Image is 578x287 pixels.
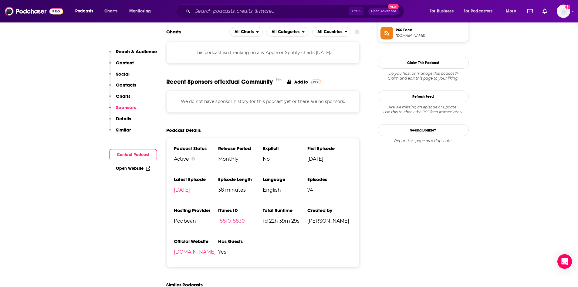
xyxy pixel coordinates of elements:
[425,6,461,16] button: open menu
[174,238,218,244] h3: Official Website
[266,27,309,37] button: open menu
[557,5,570,18] span: Logged in as Lydia_Gustafson
[75,7,93,15] span: Podcasts
[396,27,466,33] span: RSS Feed
[565,5,570,9] svg: Add a profile image
[100,6,121,16] a: Charts
[430,7,454,15] span: For Business
[116,82,136,88] p: Contacts
[229,27,263,37] h2: Platforms
[380,27,466,39] a: RSS Feed[DOMAIN_NAME]
[116,104,136,110] p: Sponsors
[378,71,469,76] span: Do you host or manage this podcast?
[307,218,352,224] span: [PERSON_NAME]
[218,218,245,224] a: 1581018830
[263,156,307,162] span: No
[378,71,469,81] div: Claim and edit this page to your liking.
[266,27,309,37] h2: Categories
[312,27,351,37] h2: Countries
[109,71,130,82] button: Social
[349,7,363,15] span: Ctrl K
[109,116,131,127] button: Details
[174,176,218,182] h3: Latest Episode
[312,27,351,37] button: open menu
[116,71,130,77] p: Social
[109,127,131,138] button: Similar
[116,93,130,99] p: Charts
[307,207,352,213] h3: Created by
[540,6,549,16] a: Show notifications dropdown
[525,6,535,16] a: Show notifications dropdown
[218,145,263,151] h3: Release Period
[287,78,321,86] a: Add to
[311,80,321,84] img: Pro Logo
[174,187,190,193] a: [DATE]
[307,145,352,151] h3: First Episode
[166,42,360,63] div: This podcast isn't ranking on any Apple or Spotify charts [DATE].
[263,176,307,182] h3: Language
[166,127,201,133] h2: Podcast Details
[378,57,469,69] button: Claim This Podcast
[174,156,218,162] div: Active
[263,207,307,213] h3: Total Runtime
[317,30,342,34] span: All Countries
[109,104,136,116] button: Sponsors
[193,6,349,16] input: Search podcasts, credits, & more...
[557,5,570,18] button: Show profile menu
[464,7,493,15] span: For Podcasters
[218,207,263,213] h3: iTunes ID
[263,187,307,193] span: English
[502,6,524,16] button: open menu
[218,156,263,162] span: Monthly
[109,149,157,160] button: Contact Podcast
[116,116,131,121] p: Details
[129,7,151,15] span: Monitoring
[218,176,263,182] h3: Episode Length
[166,78,273,86] span: Recent Sponsors of Textual Community
[174,207,218,213] h3: Hosting Provider
[378,91,469,102] button: Refresh Feed
[125,6,159,16] button: open menu
[218,187,263,193] span: 38 minutes
[109,82,136,93] button: Contacts
[218,249,263,255] span: Yes
[378,105,469,114] div: Are we missing an episode or update? Use this to check the RSS feed immediately.
[104,7,117,15] span: Charts
[174,218,218,224] span: Podbean
[378,124,469,136] a: Seeing Double?
[263,218,307,224] span: 1d 22h 39m 29s
[307,187,352,193] span: 74
[272,30,299,34] span: All Categories
[557,5,570,18] img: User Profile
[460,6,502,16] button: open menu
[378,138,469,143] div: Report this page as a duplicate.
[116,127,131,133] p: Similar
[307,156,352,162] span: [DATE]
[116,166,150,171] a: Open Website
[109,49,157,60] button: Reach & Audience
[294,79,308,85] p: Add to
[166,29,181,35] h2: Charts
[371,10,396,13] span: Open Advanced
[174,145,218,151] h3: Podcast Status
[276,77,282,81] div: Beta
[109,60,134,71] button: Content
[5,5,63,17] img: Podchaser - Follow, Share and Rate Podcasts
[218,238,263,244] h3: Has Guests
[116,60,134,66] p: Content
[174,98,352,105] p: We do not have sponsor history for this podcast yet or there are no sponsors.
[263,145,307,151] h3: Explicit
[307,176,352,182] h3: Episodes
[506,7,516,15] span: More
[368,8,399,15] button: Open AdvancedNew
[71,6,101,16] button: open menu
[388,4,399,9] span: New
[174,249,216,255] a: [DOMAIN_NAME]
[235,30,254,34] span: All Charts
[182,4,410,18] div: Search podcasts, credits, & more...
[396,33,466,38] span: feed.podbean.com
[229,27,263,37] button: open menu
[116,49,157,54] p: Reach & Audience
[557,254,572,269] div: Open Intercom Messenger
